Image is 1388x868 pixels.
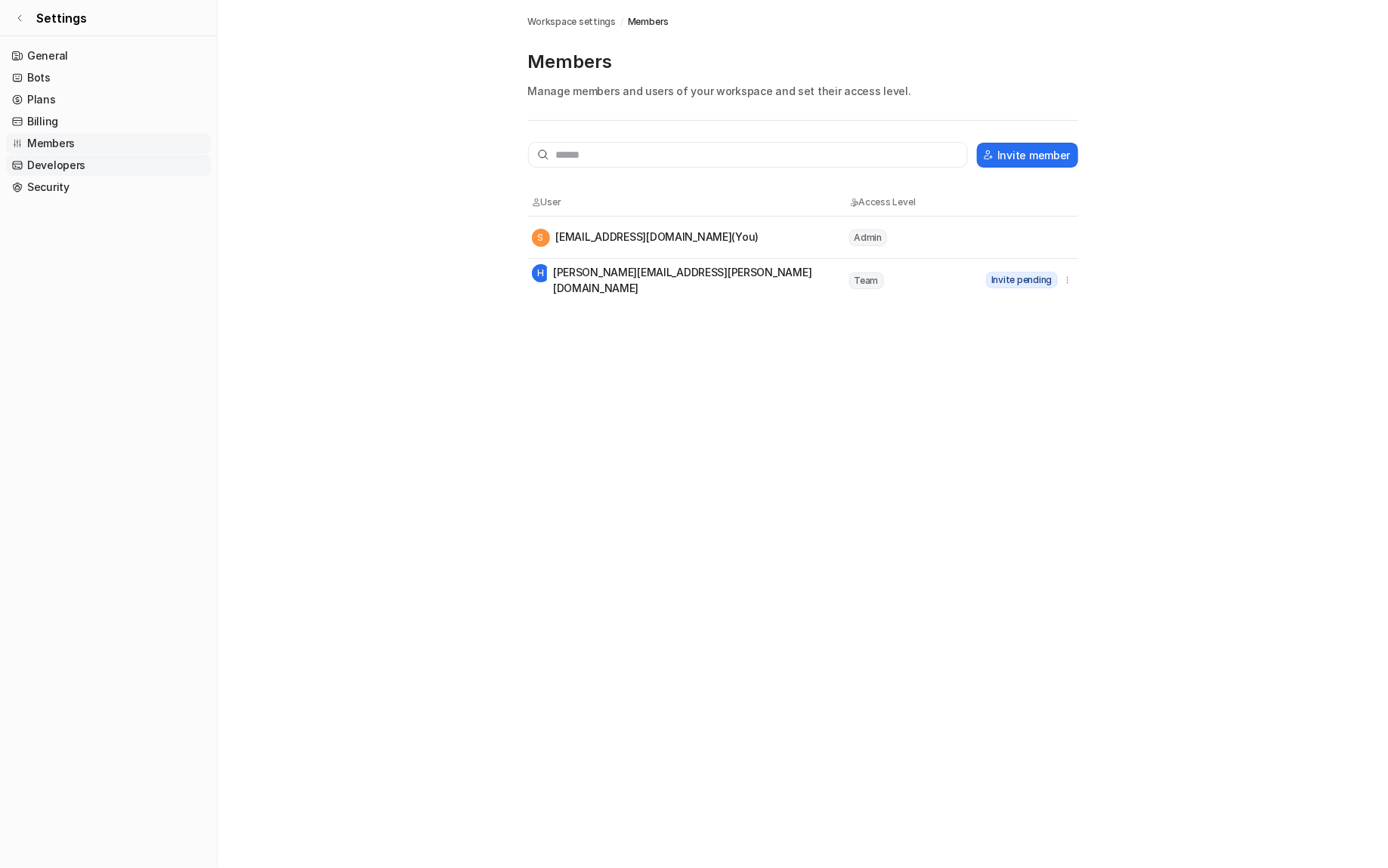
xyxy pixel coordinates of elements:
span: Team [849,272,884,289]
span: H [532,264,550,282]
p: Members [528,50,1078,74]
span: Settings [36,9,87,27]
div: [EMAIL_ADDRESS][DOMAIN_NAME] (You) [532,229,759,247]
img: Access Level [849,198,859,207]
a: Workspace settings [528,15,617,29]
span: S [532,229,550,247]
img: User [532,198,541,207]
span: Invite pending [986,272,1058,288]
p: Manage members and users of your workspace and set their access level. [528,83,1078,99]
a: Developers [6,155,211,176]
div: [PERSON_NAME][EMAIL_ADDRESS][PERSON_NAME][DOMAIN_NAME] [532,264,848,296]
a: Plans [6,89,211,110]
a: Members [6,133,211,154]
a: Billing [6,111,211,132]
span: Admin [849,229,888,246]
button: Invite member [977,143,1077,168]
a: General [6,45,211,66]
span: / [620,15,623,29]
th: User [531,195,849,210]
a: Bots [6,67,211,88]
a: Security [6,177,211,198]
a: Members [628,15,669,29]
th: Access Level [849,195,985,210]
